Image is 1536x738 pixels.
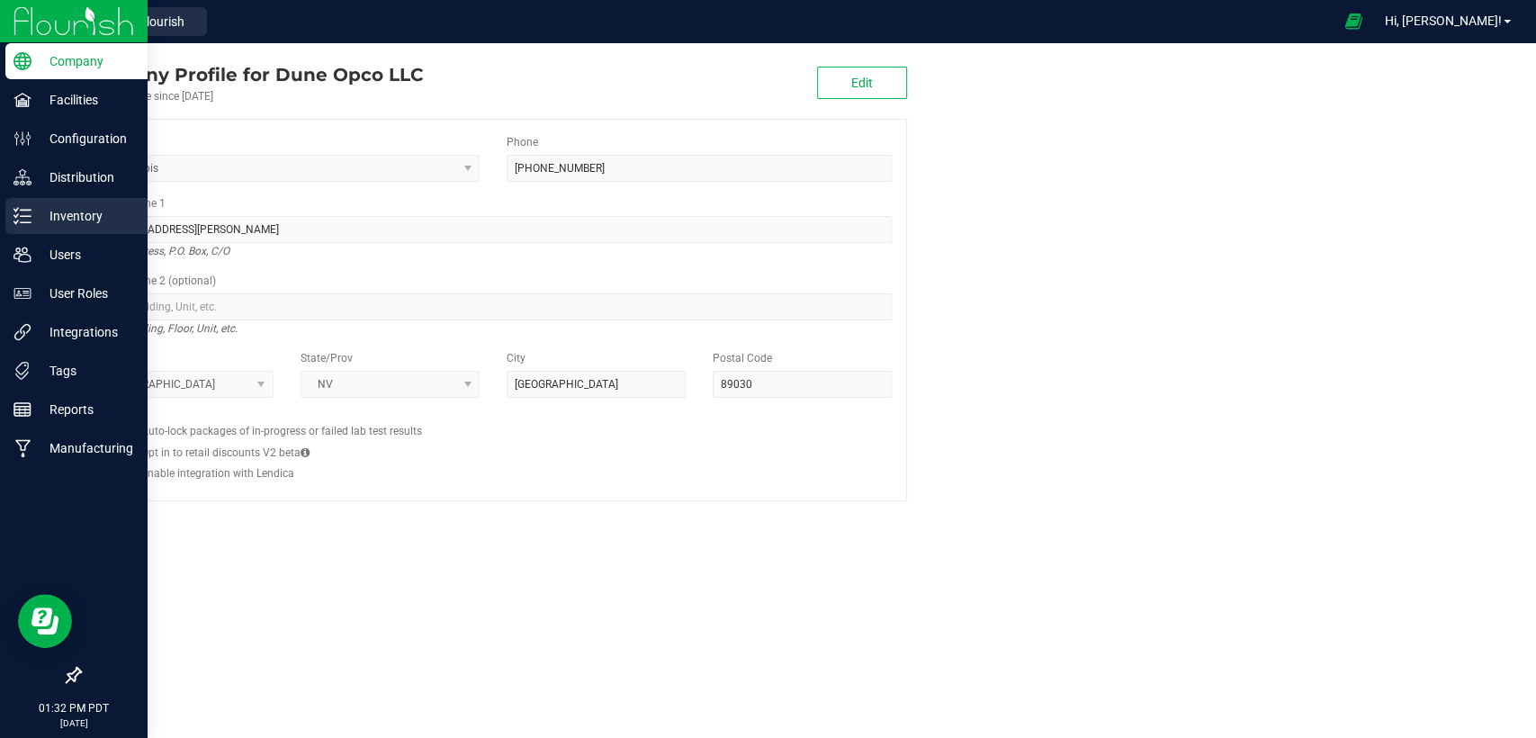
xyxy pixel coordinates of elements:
p: Inventory [31,205,139,227]
p: Reports [31,399,139,420]
iframe: Resource center [18,594,72,648]
p: Facilities [31,89,139,111]
label: Auto-lock packages of in-progress or failed lab test results [141,423,422,439]
inline-svg: Configuration [13,130,31,148]
input: Suite, Building, Unit, etc. [94,293,892,320]
p: Distribution [31,166,139,188]
label: Address Line 2 (optional) [94,273,216,289]
inline-svg: Inventory [13,207,31,225]
i: Suite, Building, Floor, Unit, etc. [94,318,238,339]
p: User Roles [31,283,139,304]
label: Postal Code [713,350,772,366]
p: Company [31,50,139,72]
label: Phone [507,134,538,150]
inline-svg: Distribution [13,168,31,186]
inline-svg: Reports [13,400,31,418]
span: Hi, [PERSON_NAME]! [1385,13,1502,28]
span: Edit [851,76,873,90]
button: Edit [817,67,907,99]
inline-svg: Integrations [13,323,31,341]
input: Postal Code [713,371,892,398]
span: Open Ecommerce Menu [1333,4,1373,39]
div: Dune Opco LLC [79,61,423,88]
label: City [507,350,525,366]
p: Users [31,244,139,265]
input: (123) 456-7890 [507,155,892,182]
div: Account active since [DATE] [79,88,423,104]
inline-svg: User Roles [13,284,31,302]
p: [DATE] [8,716,139,730]
p: 01:32 PM PDT [8,700,139,716]
inline-svg: Company [13,52,31,70]
p: Configuration [31,128,139,149]
inline-svg: Users [13,246,31,264]
label: Enable integration with Lendica [141,465,294,481]
inline-svg: Manufacturing [13,439,31,457]
inline-svg: Facilities [13,91,31,109]
label: Opt in to retail discounts V2 beta [141,445,310,461]
p: Manufacturing [31,437,139,459]
input: Address [94,216,892,243]
p: Tags [31,360,139,382]
label: State/Prov [301,350,353,366]
input: City [507,371,686,398]
h2: Configs [94,411,892,423]
inline-svg: Tags [13,362,31,380]
i: Street address, P.O. Box, C/O [94,240,229,262]
p: Integrations [31,321,139,343]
